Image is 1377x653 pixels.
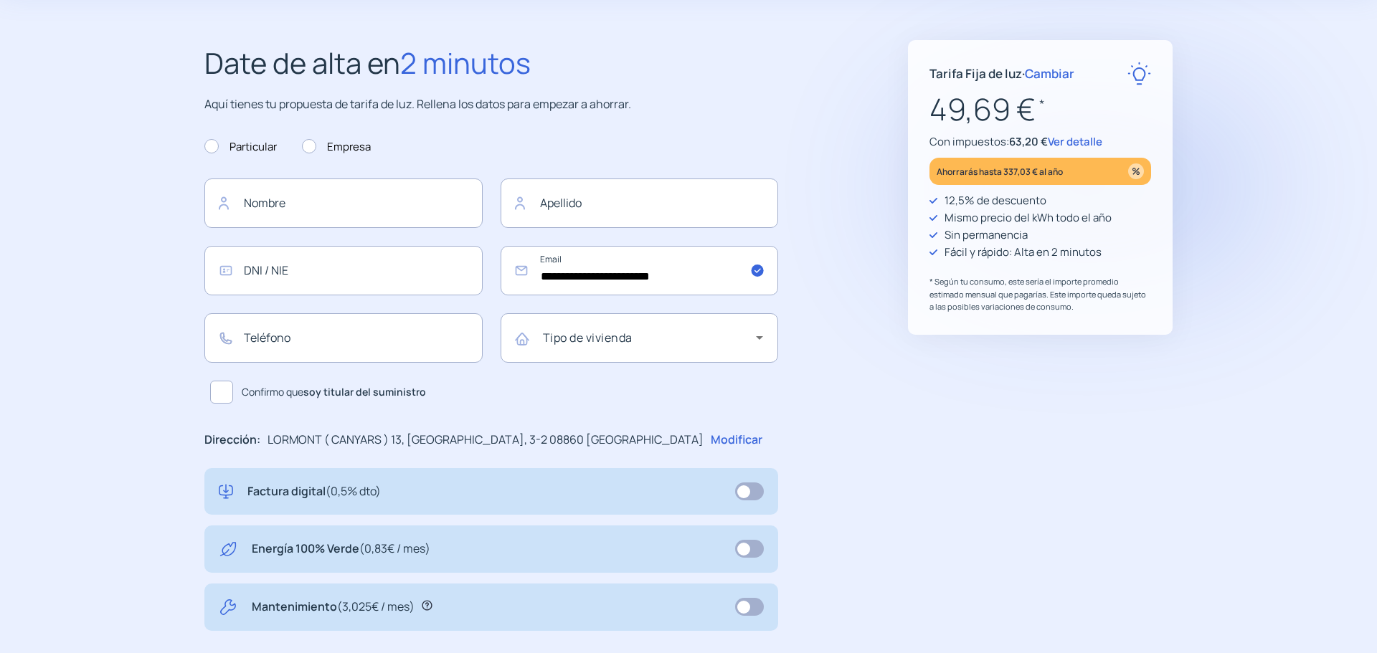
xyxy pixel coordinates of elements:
[268,431,704,449] p: LORMONT ( CANYARS ) 13, [GEOGRAPHIC_DATA], 3-2 08860 [GEOGRAPHIC_DATA]
[1009,134,1048,149] span: 63,20 €
[1128,163,1144,179] img: percentage_icon.svg
[219,540,237,558] img: energy-green.svg
[252,540,430,558] p: Energía 100% Verde
[400,43,531,82] span: 2 minutos
[219,482,233,501] img: digital-invoice.svg
[945,192,1046,209] p: 12,5% de descuento
[937,163,1063,180] p: Ahorrarás hasta 337,03 € al año
[359,540,430,556] span: (0,83€ / mes)
[204,95,778,114] p: Aquí tienes tu propuesta de tarifa de luz. Rellena los datos para empezar a ahorrar.
[303,385,426,399] b: soy titular del suministro
[929,64,1074,83] p: Tarifa Fija de luz ·
[1025,65,1074,82] span: Cambiar
[204,138,277,156] label: Particular
[711,431,762,449] p: Modificar
[929,275,1151,313] p: * Según tu consumo, este sería el importe promedio estimado mensual que pagarías. Este importe qu...
[929,85,1151,133] p: 49,69 €
[252,598,415,616] p: Mantenimiento
[204,40,778,86] h2: Date de alta en
[302,138,371,156] label: Empresa
[945,244,1102,261] p: Fácil y rápido: Alta en 2 minutos
[326,483,381,499] span: (0,5% dto)
[219,598,237,616] img: tool.svg
[242,384,426,400] span: Confirmo que
[543,330,633,345] mat-label: Tipo de vivienda
[1048,134,1102,149] span: Ver detalle
[204,431,260,449] p: Dirección:
[247,482,381,501] p: Factura digital
[945,209,1112,227] p: Mismo precio del kWh todo el año
[1127,62,1151,85] img: rate-E.svg
[929,133,1151,151] p: Con impuestos:
[337,599,415,614] span: (3,025€ / mes)
[945,227,1028,244] p: Sin permanencia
